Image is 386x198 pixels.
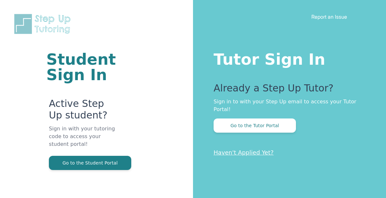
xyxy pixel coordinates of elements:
[49,125,116,156] p: Sign in with your tutoring code to access your student portal!
[214,49,360,67] h1: Tutor Sign In
[214,149,274,156] a: Haven't Applied Yet?
[49,98,116,125] p: Active Step Up student?
[214,82,360,98] p: Already a Step Up Tutor?
[13,13,75,35] img: Step Up Tutoring horizontal logo
[311,14,347,20] a: Report an Issue
[49,156,131,170] button: Go to the Student Portal
[46,52,116,82] h1: Student Sign In
[49,160,131,166] a: Go to the Student Portal
[214,98,360,113] p: Sign in to with your Step Up email to access your Tutor Portal!
[214,118,296,133] button: Go to the Tutor Portal
[214,122,296,128] a: Go to the Tutor Portal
